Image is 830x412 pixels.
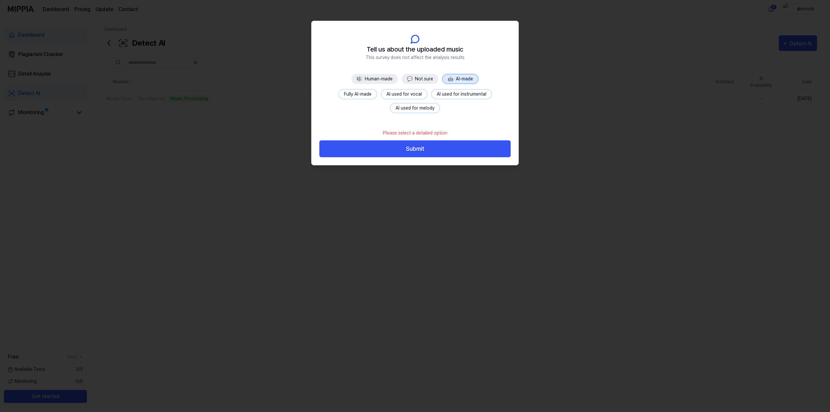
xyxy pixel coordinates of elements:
[402,74,438,84] button: 💬Not sure
[390,103,440,113] button: AI used for melody
[338,89,377,99] button: Fully AI-made
[442,74,479,84] button: 🤖AI-made
[319,140,511,158] button: Submit
[367,44,463,54] span: Tell us about the uploaded music
[407,76,412,81] span: 💬
[379,126,451,140] div: Please select a detailed option
[351,74,398,84] button: 🎼Human-made
[431,89,492,99] button: AI used for instrumental
[357,76,362,81] span: 🎼
[448,76,453,81] span: 🤖
[366,54,465,61] span: This survey does not affect the analysis results
[381,89,427,99] button: AI used for vocal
